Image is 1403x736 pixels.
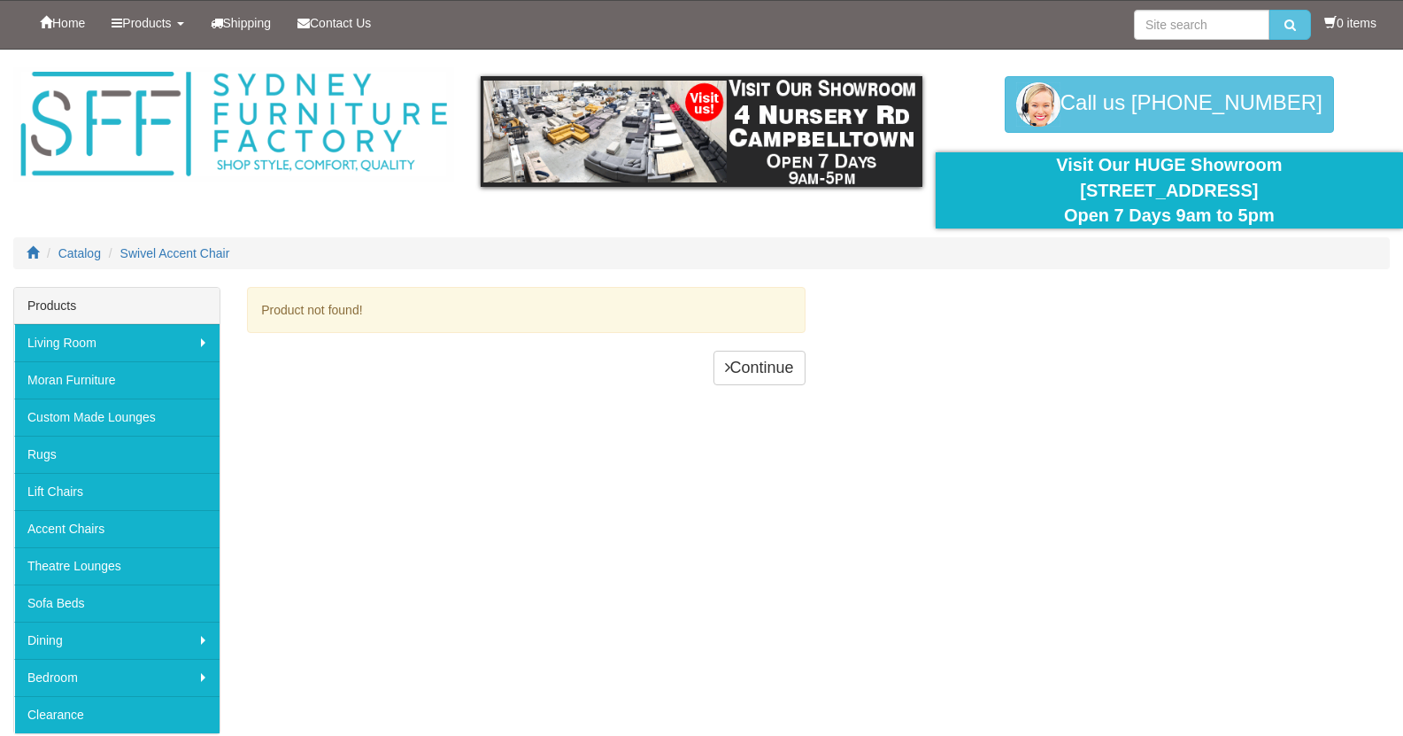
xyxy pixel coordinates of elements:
div: Product not found! [247,287,805,333]
a: Contact Us [284,1,384,45]
li: 0 items [1324,14,1376,32]
a: Accent Chairs [14,510,220,547]
a: Shipping [197,1,285,45]
a: Living Room [14,324,220,361]
a: Clearance [14,696,220,733]
a: Moran Furniture [14,361,220,399]
a: Rugs [14,436,220,473]
input: Site search [1134,10,1269,40]
a: Swivel Accent Chair [120,246,230,260]
img: Sydney Furniture Factory [13,67,454,182]
a: Dining [14,622,220,659]
a: Home [27,1,98,45]
a: Sofa Beds [14,585,220,622]
span: Contact Us [310,16,371,30]
a: Catalog [58,246,101,260]
a: Lift Chairs [14,473,220,510]
a: Continue [713,351,806,386]
span: Shipping [223,16,272,30]
a: Bedroom [14,659,220,696]
a: Custom Made Lounges [14,399,220,436]
a: Products [98,1,197,45]
span: Home [52,16,85,30]
span: Products [122,16,171,30]
div: Products [14,288,220,324]
img: showroom.gif [481,76,921,187]
div: Visit Our HUGE Showroom [STREET_ADDRESS] Open 7 Days 9am to 5pm [949,152,1390,229]
a: Theatre Lounges [14,547,220,585]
